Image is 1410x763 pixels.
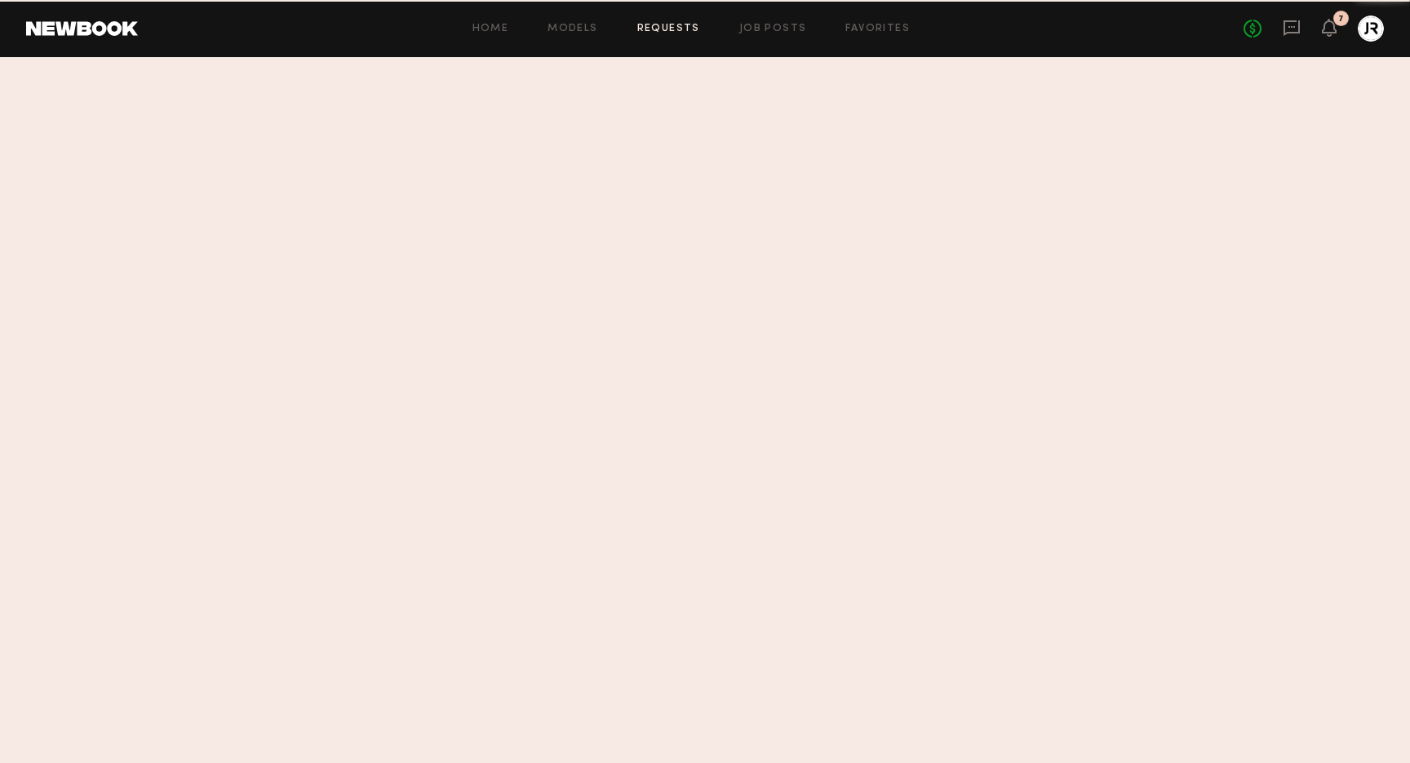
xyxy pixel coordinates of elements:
[472,24,509,34] a: Home
[1338,15,1344,24] div: 7
[548,24,597,34] a: Models
[739,24,807,34] a: Job Posts
[845,24,910,34] a: Favorites
[637,24,700,34] a: Requests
